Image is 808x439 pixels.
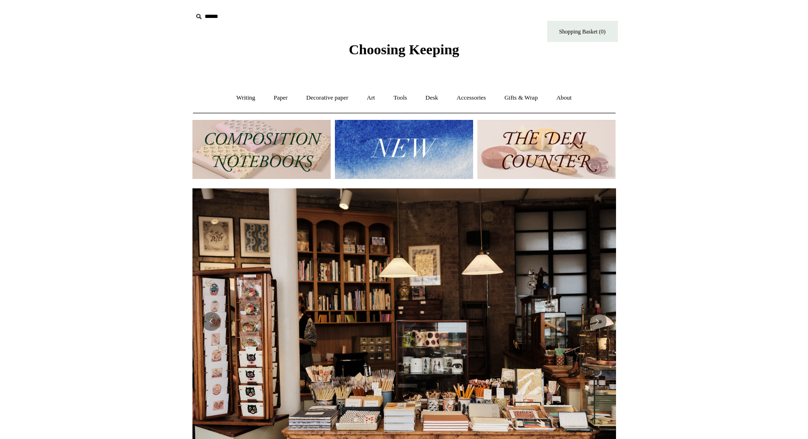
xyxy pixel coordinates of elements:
button: Next [588,312,607,331]
span: Choosing Keeping [349,42,459,57]
a: Writing [228,85,264,110]
a: Art [358,85,383,110]
img: 202302 Composition ledgers.jpg__PID:69722ee6-fa44-49dd-a067-31375e5d54ec [192,120,331,179]
a: Tools [385,85,416,110]
a: Desk [417,85,447,110]
a: Accessories [448,85,494,110]
button: Previous [202,312,221,331]
a: Shopping Basket (0) [547,21,618,42]
a: Gifts & Wrap [496,85,546,110]
a: Decorative paper [298,85,357,110]
img: New.jpg__PID:f73bdf93-380a-4a35-bcfe-7823039498e1 [335,120,473,179]
a: Paper [265,85,296,110]
a: About [548,85,580,110]
a: Choosing Keeping [349,49,459,56]
img: The Deli Counter [477,120,616,179]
